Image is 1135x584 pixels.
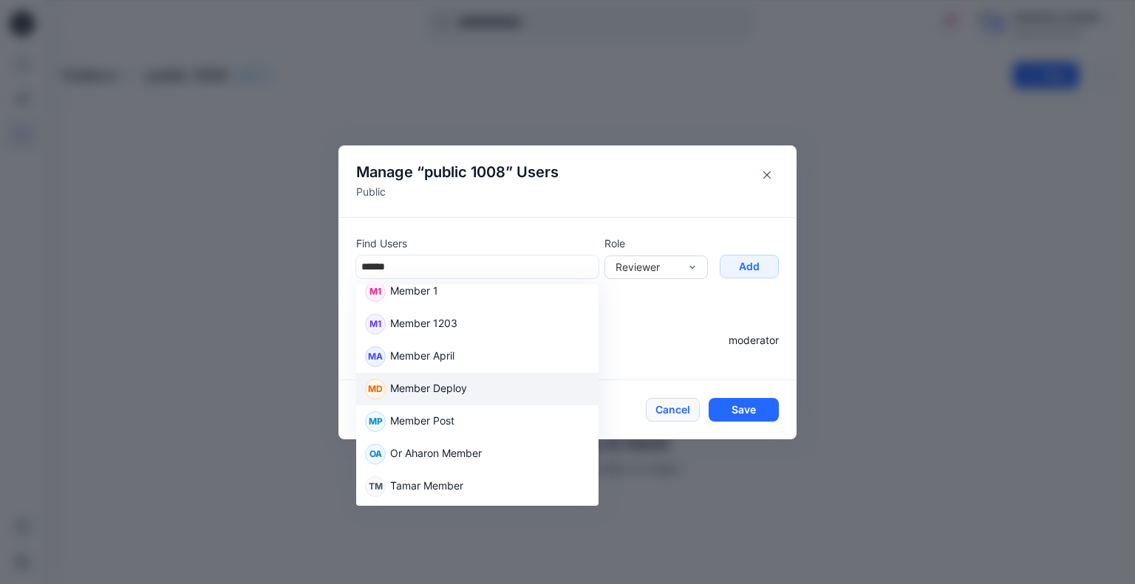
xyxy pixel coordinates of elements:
[390,283,438,302] p: Member 1
[390,413,454,432] p: Member Post
[390,315,457,334] p: Member 1203
[365,476,386,497] div: TM
[365,314,386,334] div: M1
[424,163,505,181] span: public 1008
[720,255,779,278] button: Add
[356,163,559,181] h4: Manage “ ” Users
[365,444,386,464] div: OA
[390,445,482,464] p: Or Aharon Member
[356,184,559,199] p: Public
[365,411,386,432] div: MP
[729,332,779,348] p: moderator
[390,380,467,399] p: Member Deploy
[390,478,463,497] p: Tamar Member
[356,236,599,251] p: Find Users
[755,163,779,187] button: Close
[646,398,700,422] button: Cancel
[365,346,386,367] div: MA
[390,348,454,367] p: Member April
[604,236,708,251] p: Role
[709,398,779,422] button: Save
[616,259,679,275] div: Reviewer
[365,281,386,302] div: M1
[365,379,386,399] div: MD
